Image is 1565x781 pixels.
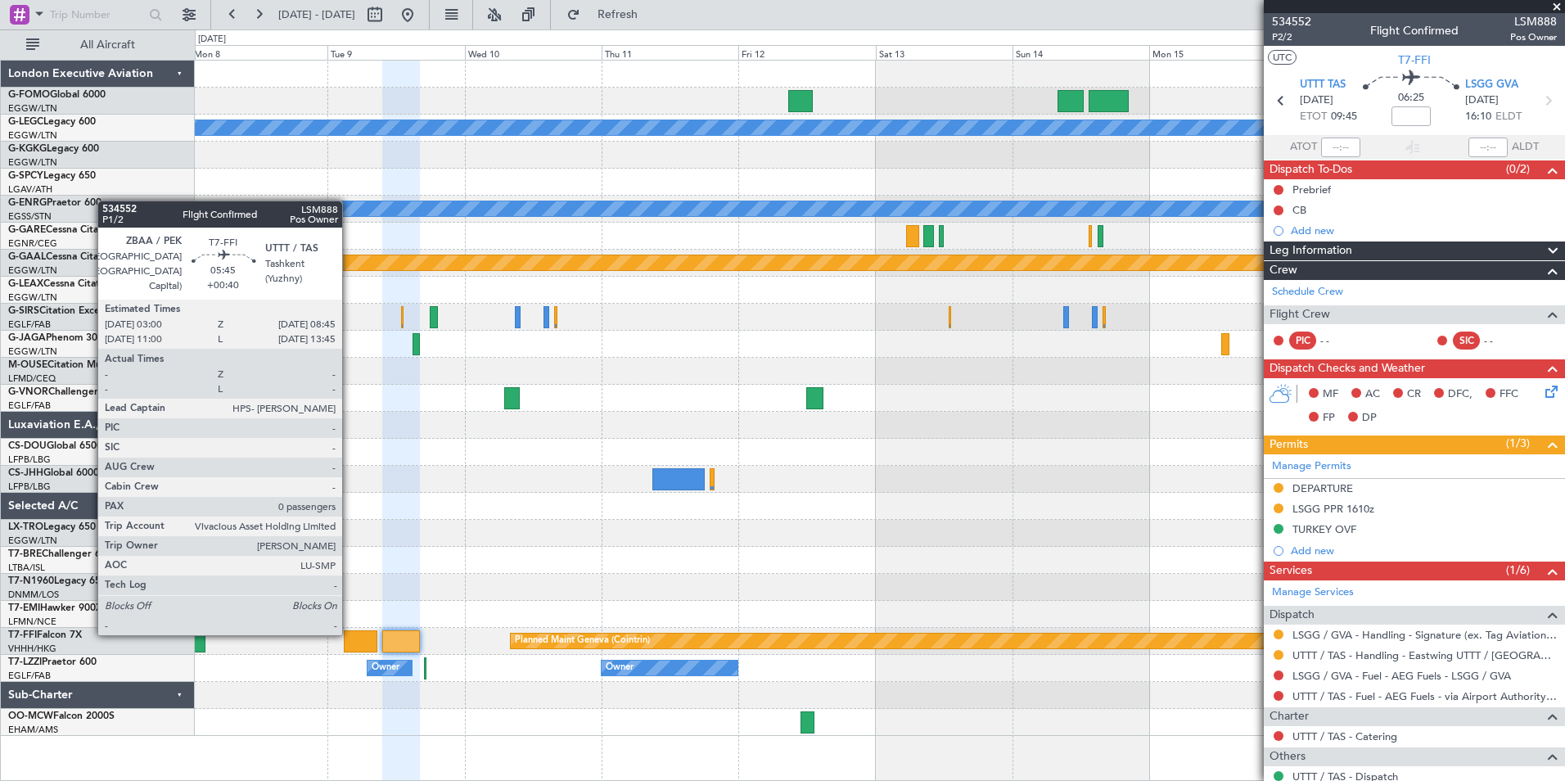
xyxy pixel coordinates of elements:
[8,603,40,613] span: T7-EMI
[1149,45,1286,60] div: Mon 15
[8,522,96,532] a: LX-TROLegacy 650
[1272,458,1351,475] a: Manage Permits
[8,210,52,223] a: EGSS/STN
[1506,562,1530,579] span: (1/6)
[1300,109,1327,125] span: ETOT
[327,45,464,60] div: Tue 9
[1292,481,1353,495] div: DEPARTURE
[8,657,42,667] span: T7-LZZI
[8,724,58,736] a: EHAM/AMS
[1270,436,1308,454] span: Permits
[559,2,657,28] button: Refresh
[8,345,57,358] a: EGGW/LTN
[43,39,173,51] span: All Aircraft
[8,264,57,277] a: EGGW/LTN
[1272,284,1343,300] a: Schedule Crew
[1323,386,1338,403] span: MF
[372,656,399,680] div: Owner
[1321,138,1360,157] input: --:--
[8,630,82,640] a: T7-FFIFalcon 7X
[1465,109,1491,125] span: 16:10
[8,333,46,343] span: G-JAGA
[8,360,127,370] a: M-OUSECitation Mustang
[198,33,226,47] div: [DATE]
[8,117,96,127] a: G-LEGCLegacy 600
[1365,386,1380,403] span: AC
[8,441,47,451] span: CS-DOU
[8,90,106,100] a: G-FOMOGlobal 6000
[1289,332,1316,350] div: PIC
[1270,562,1312,580] span: Services
[1268,50,1297,65] button: UTC
[1500,386,1518,403] span: FFC
[278,7,355,22] span: [DATE] - [DATE]
[515,629,650,653] div: Planned Maint Geneva (Cointrin)
[8,549,42,559] span: T7-BRE
[8,198,101,208] a: G-ENRGPraetor 600
[1292,183,1331,196] div: Prebrief
[876,45,1013,60] div: Sat 13
[1272,585,1354,601] a: Manage Services
[606,656,634,680] div: Owner
[8,630,37,640] span: T7-FFI
[8,225,46,235] span: G-GARE
[465,45,602,60] div: Wed 10
[1272,30,1311,44] span: P2/2
[8,171,43,181] span: G-SPCY
[1362,410,1377,427] span: DP
[8,144,47,154] span: G-KGKG
[8,225,143,235] a: G-GARECessna Citation XLS+
[1506,160,1530,178] span: (0/2)
[8,183,52,196] a: LGAV/ATH
[8,522,43,532] span: LX-TRO
[8,90,50,100] span: G-FOMO
[1506,435,1530,452] span: (1/3)
[8,372,56,385] a: LFMD/CEQ
[602,45,738,60] div: Thu 11
[1465,93,1499,109] span: [DATE]
[1291,544,1557,558] div: Add new
[1291,223,1557,237] div: Add new
[18,32,178,58] button: All Aircraft
[8,387,119,397] a: G-VNORChallenger 650
[1270,747,1306,766] span: Others
[8,711,115,721] a: OO-MCWFalcon 2000S
[1512,139,1539,156] span: ALDT
[8,129,57,142] a: EGGW/LTN
[584,9,652,20] span: Refresh
[8,711,53,721] span: OO-MCW
[1292,502,1374,516] div: LSGG PPR 1610z
[191,45,327,60] div: Mon 8
[1495,109,1522,125] span: ELDT
[8,237,57,250] a: EGNR/CEG
[1300,93,1333,109] span: [DATE]
[8,454,51,466] a: LFPB/LBG
[8,616,56,628] a: LFMN/NCE
[8,670,51,682] a: EGLF/FAB
[1510,13,1557,30] span: LSM888
[8,400,51,412] a: EGLF/FAB
[1320,333,1357,348] div: - -
[8,306,102,316] a: G-SIRSCitation Excel
[8,643,56,655] a: VHHH/HKG
[1270,242,1352,260] span: Leg Information
[1323,410,1335,427] span: FP
[1270,707,1309,726] span: Charter
[1270,305,1330,324] span: Flight Crew
[1292,669,1511,683] a: LSGG / GVA - Fuel - AEG Fuels - LSGG / GVA
[8,306,39,316] span: G-SIRS
[1300,77,1346,93] span: UTTT TAS
[8,291,57,304] a: EGGW/LTN
[8,171,96,181] a: G-SPCYLegacy 650
[8,279,43,289] span: G-LEAX
[8,657,97,667] a: T7-LZZIPraetor 600
[8,468,99,478] a: CS-JHHGlobal 6000
[8,360,47,370] span: M-OUSE
[8,468,43,478] span: CS-JHH
[8,576,54,586] span: T7-N1960
[1292,203,1306,217] div: CB
[8,562,45,574] a: LTBA/ISL
[1270,160,1352,179] span: Dispatch To-Dos
[1398,52,1431,69] span: T7-FFI
[738,45,875,60] div: Fri 12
